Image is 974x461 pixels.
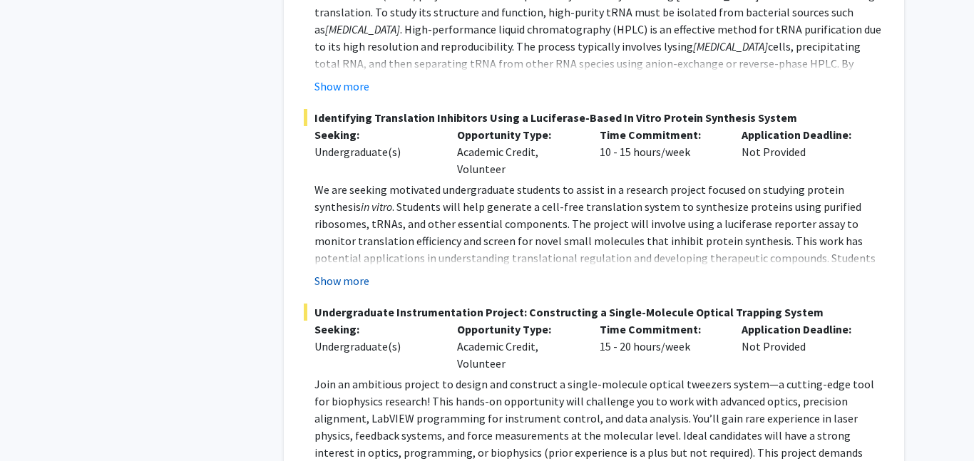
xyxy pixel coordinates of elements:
[457,321,578,338] p: Opportunity Type:
[731,321,873,372] div: Not Provided
[446,321,589,372] div: Academic Credit, Volunteer
[731,126,873,177] div: Not Provided
[589,321,732,372] div: 15 - 20 hours/week
[314,321,436,338] p: Seeking:
[742,126,863,143] p: Application Deadline:
[314,78,369,95] button: Show more
[314,272,369,289] button: Show more
[314,143,436,160] div: Undergraduate(s)
[314,22,881,53] span: . High-performance liquid chromatography (HPLC) is an effective method for tRNA purification due ...
[600,126,721,143] p: Time Commitment:
[325,22,400,36] em: [MEDICAL_DATA]
[314,182,844,214] span: We are seeking motivated undergraduate students to assist in a research project focused on studyi...
[314,200,876,282] span: . Students will help generate a cell-free translation system to synthesize proteins using purifie...
[446,126,589,177] div: Academic Credit, Volunteer
[693,39,768,53] em: [MEDICAL_DATA]
[314,126,436,143] p: Seeking:
[11,397,61,450] iframe: Chat
[361,200,392,214] em: in vitro
[304,109,884,126] span: Identifying Translation Inhibitors Using a Luciferase-Based In Vitro Protein Synthesis System
[457,126,578,143] p: Opportunity Type:
[304,304,884,321] span: Undergraduate Instrumentation Project: Constructing a Single-Molecule Optical Trapping System
[742,321,863,338] p: Application Deadline:
[314,338,436,355] div: Undergraduate(s)
[589,126,732,177] div: 10 - 15 hours/week
[600,321,721,338] p: Time Commitment:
